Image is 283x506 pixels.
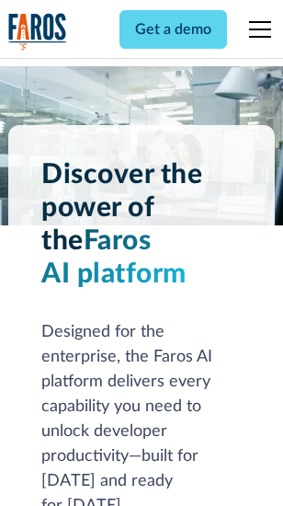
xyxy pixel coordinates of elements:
img: Logo of the analytics and reporting company Faros. [8,13,67,51]
div: menu [238,7,275,52]
span: Faros AI platform [41,227,187,288]
a: home [8,13,67,51]
h1: Discover the power of the [41,158,242,291]
a: Get a demo [119,10,227,49]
